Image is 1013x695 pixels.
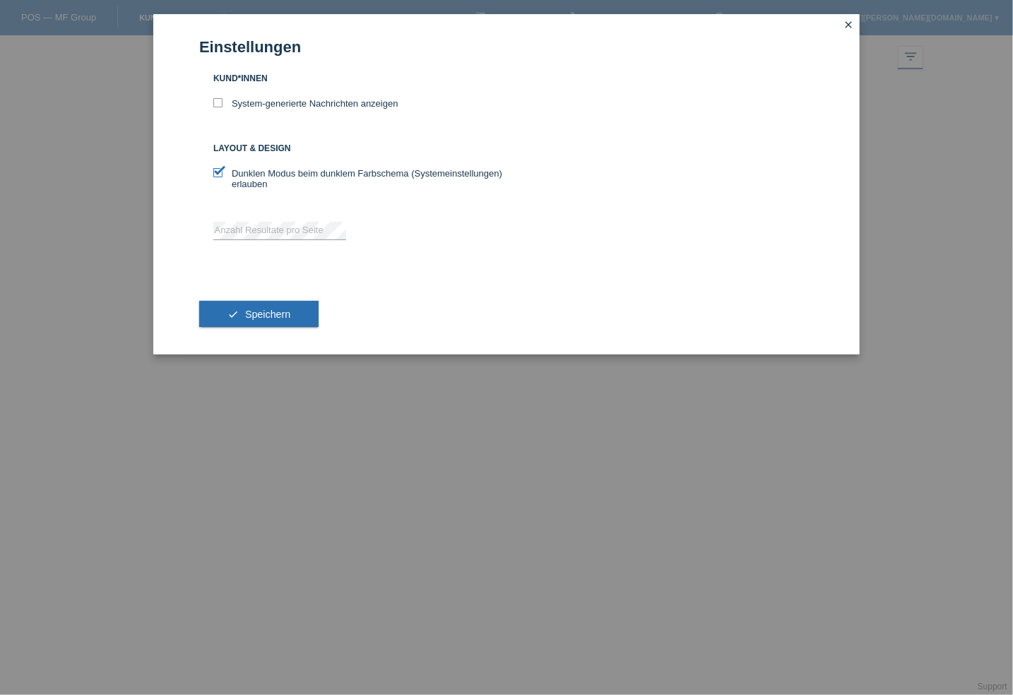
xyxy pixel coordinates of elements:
button: check Speichern [199,301,319,328]
a: close [839,18,858,34]
label: Dunklen Modus beim dunklem Farbschema (Systemeinstellungen) erlauben [213,168,506,189]
i: check [227,309,239,320]
span: Speichern [245,309,290,320]
h1: Einstellungen [199,38,814,56]
h3: Layout & Design [213,143,506,154]
i: close [843,19,854,30]
h3: Kund*innen [213,73,506,84]
label: System-generierte Nachrichten anzeigen [213,98,398,109]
